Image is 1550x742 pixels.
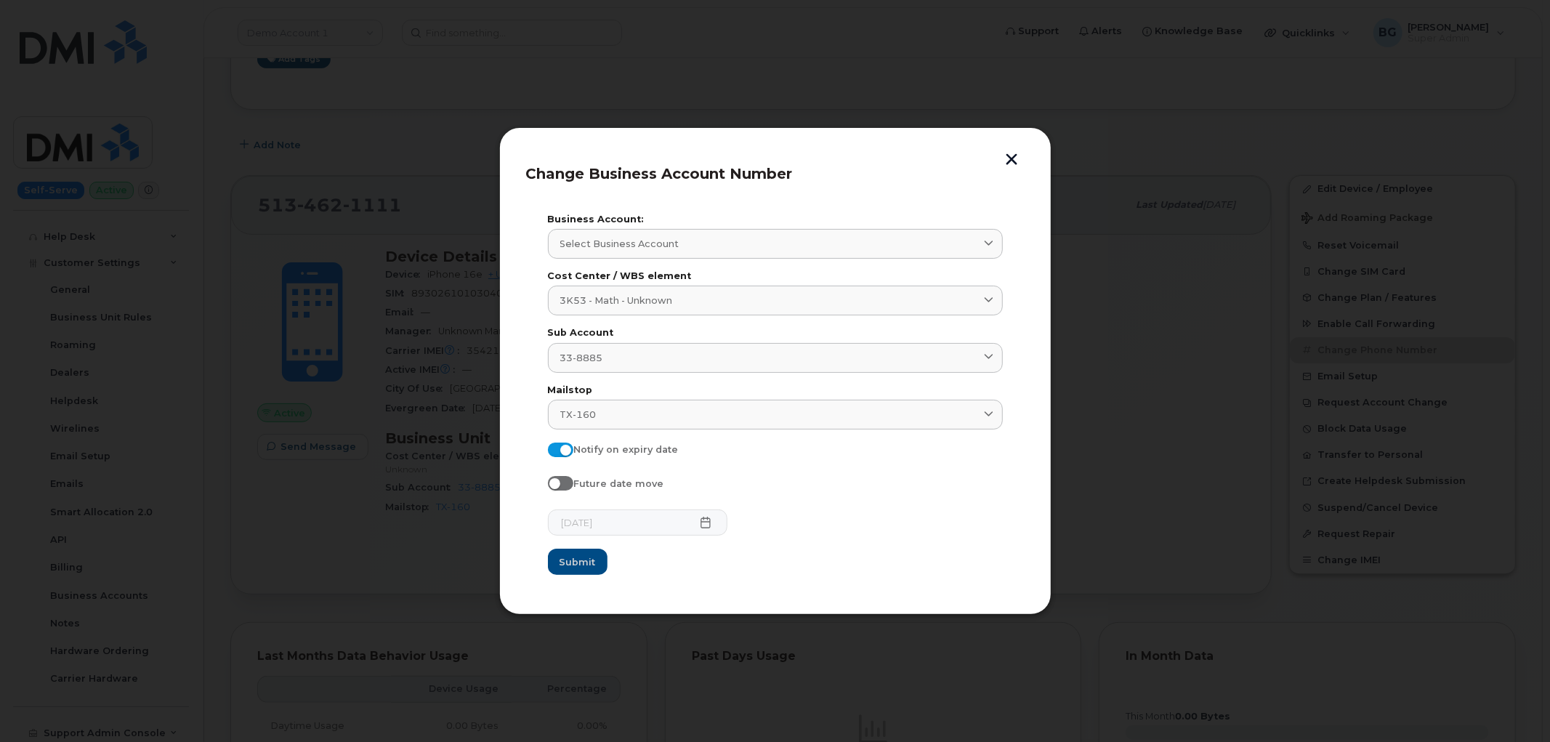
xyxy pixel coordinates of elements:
[573,444,678,455] span: Notify on expiry date
[548,400,1003,430] a: TX-160
[548,343,1003,373] a: 33-8885
[548,549,608,575] button: Submit
[548,443,560,454] input: Notify on expiry date
[560,351,603,365] span: 33-8885
[526,165,793,182] span: Change Business Account Number
[548,328,1003,338] label: Sub Account
[548,229,1003,259] a: Select Business Account
[560,294,673,307] span: 3K53 - Math - Unknown
[560,237,679,251] span: Select Business Account
[560,555,596,569] span: Submit
[548,215,1003,225] label: Business Account:
[548,272,1003,281] label: Cost Center / WBS element
[548,386,1003,395] label: Mailstop
[548,286,1003,315] a: 3K53 - Math - Unknown
[560,408,597,422] span: TX-160
[573,478,663,489] span: Future date move
[548,476,560,488] input: Future date move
